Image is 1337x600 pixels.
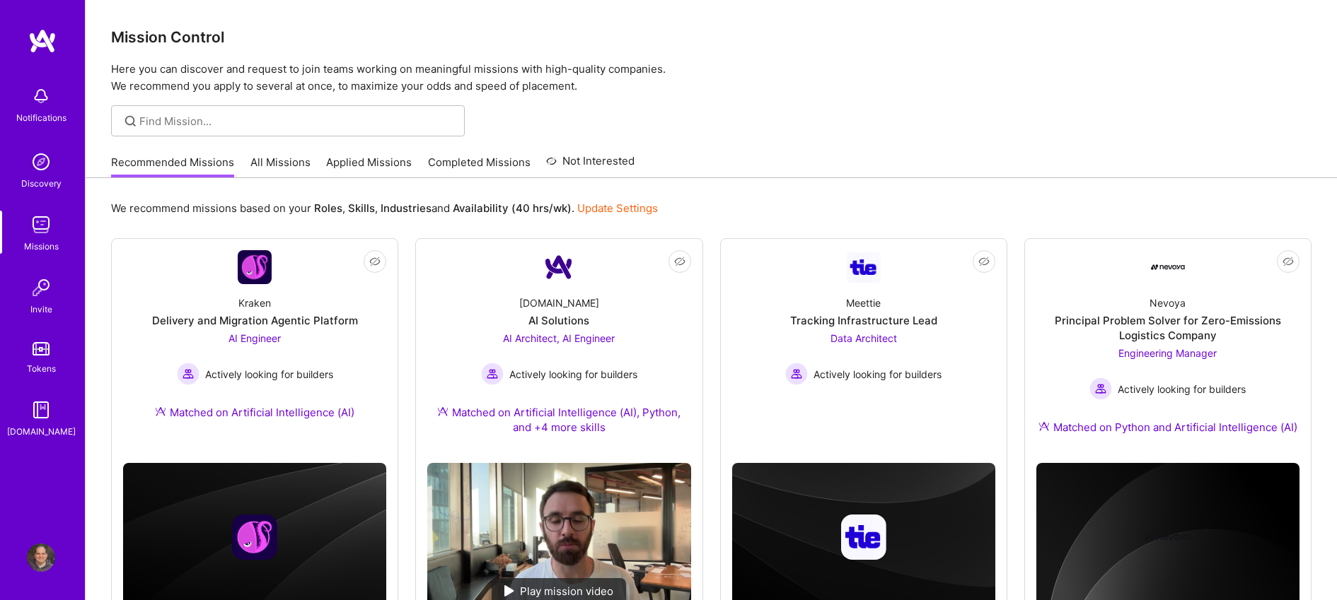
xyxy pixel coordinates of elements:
[123,250,386,437] a: Company LogoKrakenDelivery and Migration Agentic PlatformAI Engineer Actively looking for builder...
[1145,514,1191,560] img: Company logo
[481,363,504,385] img: Actively looking for builders
[23,543,59,572] a: User Avatar
[1150,295,1186,310] div: Nevoya
[790,313,937,328] div: Tracking Infrastructure Lead
[542,250,576,284] img: Company Logo
[27,148,55,176] img: discovery
[978,256,990,267] i: icon EyeClosed
[1089,377,1112,400] img: Actively looking for builders
[326,155,412,178] a: Applied Missions
[7,424,76,439] div: [DOMAIN_NAME]
[155,405,354,420] div: Matched on Artificial Intelligence (AI)
[27,273,55,302] img: Invite
[381,201,432,215] b: Industries
[830,332,897,344] span: Data Architect
[519,295,599,310] div: [DOMAIN_NAME]
[369,256,381,267] i: icon EyeClosed
[732,250,995,425] a: Company LogoMeettieTracking Infrastructure LeadData Architect Actively looking for buildersActive...
[30,302,52,317] div: Invite
[33,342,50,355] img: tokens
[228,332,281,344] span: AI Engineer
[577,201,658,215] a: Update Settings
[1118,382,1246,396] span: Actively looking for builders
[27,361,56,376] div: Tokens
[111,155,234,178] a: Recommended Missions
[27,82,55,110] img: bell
[1118,347,1217,359] span: Engineering Manager
[152,313,358,328] div: Delivery and Migration Agentic Platform
[1283,256,1294,267] i: icon EyeClosed
[428,155,531,178] a: Completed Missions
[846,295,881,310] div: Meettie
[427,405,690,435] div: Matched on Artificial Intelligence (AI), Python, and +4 more skills
[21,176,62,191] div: Discovery
[111,61,1312,95] p: Here you can discover and request to join teams working on meaningful missions with high-quality ...
[427,250,690,452] a: Company Logo[DOMAIN_NAME]AI SolutionsAI Architect, AI Engineer Actively looking for buildersActiv...
[509,367,637,382] span: Actively looking for builders
[1038,420,1297,435] div: Matched on Python and Artificial Intelligence (AI)
[16,110,66,125] div: Notifications
[155,406,166,417] img: Ateam Purple Icon
[27,211,55,239] img: teamwork
[205,367,333,382] span: Actively looking for builders
[785,363,808,385] img: Actively looking for builders
[139,114,454,129] input: Find Mission...
[232,514,277,560] img: Company logo
[847,252,881,283] img: Company Logo
[250,155,311,178] a: All Missions
[314,201,342,215] b: Roles
[1151,264,1185,270] img: Company Logo
[814,367,942,382] span: Actively looking for builders
[348,201,375,215] b: Skills
[1036,250,1300,452] a: Company LogoNevoyaPrincipal Problem Solver for Zero-Emissions Logistics CompanyEngineering Manage...
[111,28,1312,46] h3: Mission Control
[27,543,55,572] img: User Avatar
[503,332,615,344] span: AI Architect, AI Engineer
[504,585,514,596] img: play
[1036,313,1300,343] div: Principal Problem Solver for Zero-Emissions Logistics Company
[1038,420,1050,432] img: Ateam Purple Icon
[111,201,658,216] p: We recommend missions based on your , , and .
[122,113,139,129] i: icon SearchGrey
[528,313,589,328] div: AI Solutions
[28,28,57,54] img: logo
[453,201,572,215] b: Availability (40 hrs/wk)
[546,153,635,178] a: Not Interested
[177,363,199,385] img: Actively looking for builders
[437,406,448,417] img: Ateam Purple Icon
[27,396,55,424] img: guide book
[674,256,685,267] i: icon EyeClosed
[841,514,886,560] img: Company logo
[24,239,59,254] div: Missions
[238,295,271,310] div: Kraken
[238,250,272,284] img: Company Logo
